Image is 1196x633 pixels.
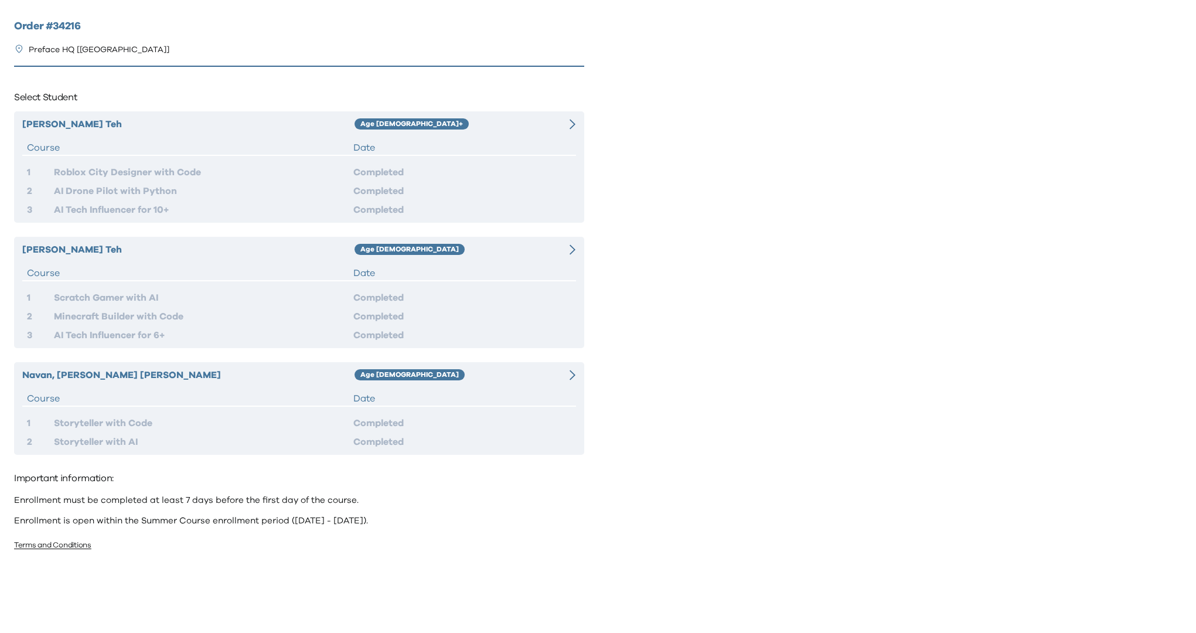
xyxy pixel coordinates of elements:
[54,435,353,449] div: Storyteller with AI
[22,117,355,131] div: [PERSON_NAME] Teh
[54,165,353,179] div: Roblox City Designer with Code
[14,88,584,107] p: Select Student
[14,515,584,527] p: Enrollment is open within the Summer Course enrollment period ([DATE] - [DATE]).
[353,203,571,217] div: Completed
[353,416,571,430] div: Completed
[27,266,353,280] div: Course
[353,435,571,449] div: Completed
[355,244,465,256] div: Age [DEMOGRAPHIC_DATA]
[54,416,353,430] div: Storyteller with Code
[27,435,54,449] div: 2
[353,291,571,305] div: Completed
[29,44,169,56] p: Preface HQ [[GEOGRAPHIC_DATA]]
[27,165,54,179] div: 1
[353,165,571,179] div: Completed
[27,416,54,430] div: 1
[353,328,571,342] div: Completed
[27,291,54,305] div: 1
[54,184,353,198] div: AI Drone Pilot with Python
[27,203,54,217] div: 3
[14,469,584,488] p: Important information:
[353,266,571,280] div: Date
[54,291,353,305] div: Scratch Gamer with AI
[54,328,353,342] div: AI Tech Influencer for 6+
[353,309,571,324] div: Completed
[54,203,353,217] div: AI Tech Influencer for 10+
[355,118,469,130] div: Age [DEMOGRAPHIC_DATA]+
[27,184,54,198] div: 2
[355,369,465,381] div: Age [DEMOGRAPHIC_DATA]
[27,141,353,155] div: Course
[353,184,571,198] div: Completed
[54,309,353,324] div: Minecraft Builder with Code
[14,495,584,506] p: Enrollment must be completed at least 7 days before the first day of the course.
[353,392,571,406] div: Date
[14,19,584,35] h2: Order # 34216
[27,309,54,324] div: 2
[27,328,54,342] div: 3
[22,368,355,382] div: Navan, [PERSON_NAME] [PERSON_NAME]
[14,542,91,549] a: Terms and Conditions
[353,141,571,155] div: Date
[22,243,355,257] div: [PERSON_NAME] Teh
[27,392,353,406] div: Course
